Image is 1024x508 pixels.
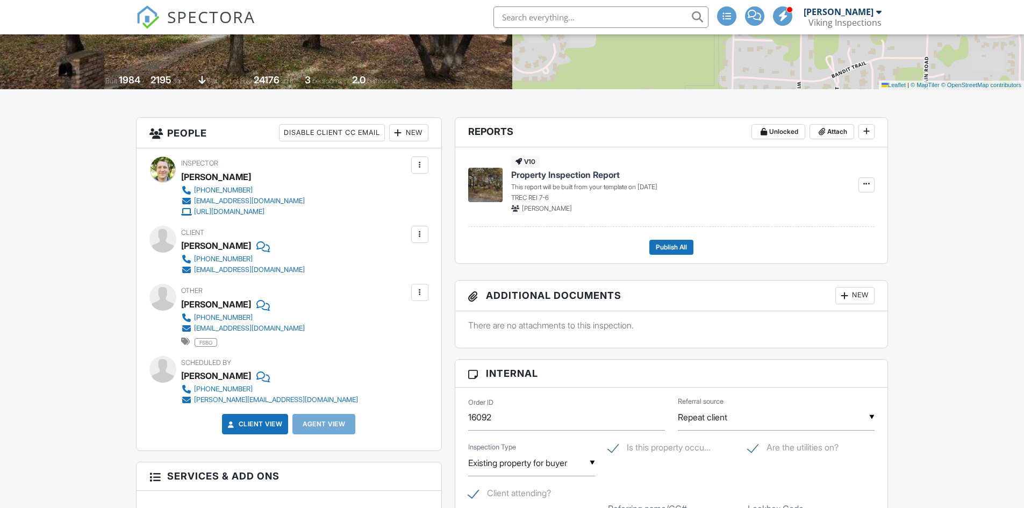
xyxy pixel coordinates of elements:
[181,159,218,167] span: Inspector
[181,384,358,395] a: [PHONE_NUMBER]
[367,77,398,85] span: bathrooms
[352,74,366,85] div: 2.0
[941,82,1021,88] a: © OpenStreetMap contributors
[468,398,493,407] label: Order ID
[136,15,255,37] a: SPECTORA
[281,77,295,85] span: sq.ft.
[804,6,873,17] div: [PERSON_NAME]
[181,312,305,323] a: [PHONE_NUMBER]
[181,368,251,384] div: [PERSON_NAME]
[181,228,204,237] span: Client
[907,82,909,88] span: |
[254,74,280,85] div: 24176
[195,338,217,347] span: fsbo
[312,77,342,85] span: bedrooms
[230,77,252,85] span: Lot Size
[194,324,305,333] div: [EMAIL_ADDRESS][DOMAIN_NAME]
[194,266,305,274] div: [EMAIL_ADDRESS][DOMAIN_NAME]
[194,313,253,322] div: [PHONE_NUMBER]
[748,442,839,456] label: Are the utilities on?
[226,419,283,430] a: Client View
[493,6,708,28] input: Search everything...
[911,82,940,88] a: © MapTiler
[181,185,305,196] a: [PHONE_NUMBER]
[194,208,264,216] div: [URL][DOMAIN_NAME]
[181,287,203,295] span: Other
[207,77,219,85] span: slab
[105,77,117,85] span: Built
[468,442,516,452] label: Inspection Type
[194,197,305,205] div: [EMAIL_ADDRESS][DOMAIN_NAME]
[305,74,311,85] div: 3
[608,442,711,456] label: Is this property occupied?
[137,462,441,490] h3: Services & Add ons
[181,238,251,254] div: [PERSON_NAME]
[181,196,305,206] a: [EMAIL_ADDRESS][DOMAIN_NAME]
[181,395,358,405] a: [PERSON_NAME][EMAIL_ADDRESS][DOMAIN_NAME]
[181,206,305,217] a: [URL][DOMAIN_NAME]
[181,359,231,367] span: Scheduled By
[181,264,305,275] a: [EMAIL_ADDRESS][DOMAIN_NAME]
[194,255,253,263] div: [PHONE_NUMBER]
[136,5,160,29] img: The Best Home Inspection Software - Spectora
[194,186,253,195] div: [PHONE_NUMBER]
[468,319,875,331] p: There are no attachments to this inspection.
[167,5,255,28] span: SPECTORA
[808,17,882,28] div: Viking Inspections
[455,360,888,388] h3: Internal
[279,124,385,141] div: Disable Client CC Email
[181,323,305,334] a: [EMAIL_ADDRESS][DOMAIN_NAME]
[389,124,428,141] div: New
[173,77,188,85] span: sq. ft.
[678,397,724,406] label: Referral source
[882,82,906,88] a: Leaflet
[137,118,441,148] h3: People
[835,287,875,304] div: New
[194,396,358,404] div: [PERSON_NAME][EMAIL_ADDRESS][DOMAIN_NAME]
[181,254,305,264] a: [PHONE_NUMBER]
[181,296,251,312] div: [PERSON_NAME]
[181,169,251,185] div: [PERSON_NAME]
[194,385,253,393] div: [PHONE_NUMBER]
[468,488,551,502] label: Client attending?
[119,74,140,85] div: 1984
[455,281,888,311] h3: Additional Documents
[151,74,171,85] div: 2195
